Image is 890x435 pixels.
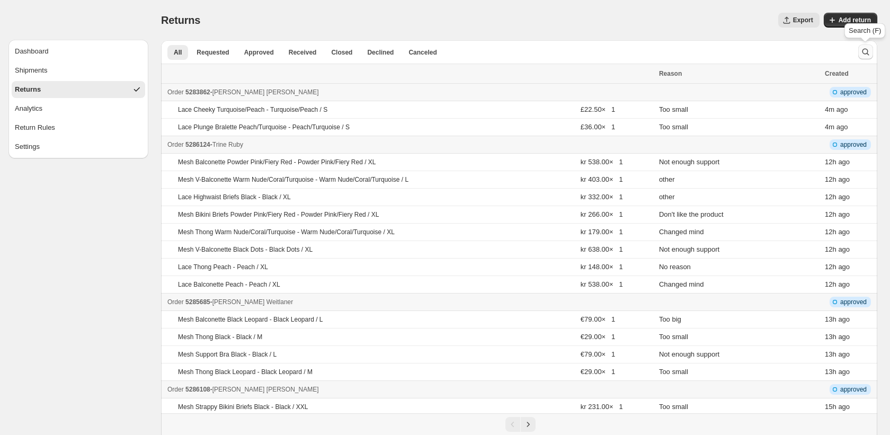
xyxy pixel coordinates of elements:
[822,119,877,136] td: ago
[12,81,145,98] button: Returns
[581,228,623,236] span: kr 179.00 × 1
[178,280,280,289] p: Lace Balconette Peach - Peach / XL
[167,297,653,307] div: -
[656,154,822,171] td: Not enough support
[581,280,623,288] span: kr 538.00 × 1
[15,141,40,152] div: Settings
[822,311,877,329] td: ago
[581,210,623,218] span: kr 266.00 × 1
[825,368,836,376] time: Tuesday, September 16, 2025 at 9:14:44 PM
[822,154,877,171] td: ago
[167,88,184,96] span: Order
[167,141,184,148] span: Order
[244,48,274,57] span: Approved
[656,311,822,329] td: Too big
[581,350,615,358] span: €79.00 × 1
[178,105,327,114] p: Lace Cheeky Turquoise/Peach - Turquoise/Peach / S
[581,403,623,411] span: kr 231.00 × 1
[824,13,877,28] button: Add return
[185,386,210,393] span: 5286108
[185,298,210,306] span: 5285685
[212,141,243,148] span: Trine Ruby
[178,368,313,376] p: Mesh Thong Black Leopard - Black Leopard / M
[581,333,615,341] span: €29.00 × 1
[656,329,822,346] td: Too small
[840,88,867,96] span: approved
[178,245,313,254] p: Mesh V-Balconette Black Dots - Black Dots / XL
[825,333,836,341] time: Tuesday, September 16, 2025 at 9:14:44 PM
[178,193,291,201] p: Lace Highwaist Briefs Black - Black / XL
[15,122,55,133] div: Return Rules
[778,13,820,28] button: Export
[581,368,615,376] span: €29.00 × 1
[178,333,262,341] p: Mesh Thong Black - Black / M
[822,276,877,294] td: ago
[825,210,836,218] time: Tuesday, September 16, 2025 at 10:07:54 PM
[825,175,836,183] time: Tuesday, September 16, 2025 at 10:07:54 PM
[581,175,623,183] span: kr 403.00 × 1
[825,280,836,288] time: Tuesday, September 16, 2025 at 10:07:54 PM
[822,329,877,346] td: ago
[12,100,145,117] button: Analytics
[581,315,615,323] span: €79.00 × 1
[656,398,822,416] td: Too small
[15,84,41,95] div: Returns
[656,101,822,119] td: Too small
[822,398,877,416] td: ago
[161,413,877,435] nav: Pagination
[825,105,834,113] time: Wednesday, September 17, 2025 at 10:15:55 AM
[331,48,352,57] span: Closed
[656,276,822,294] td: Changed mind
[12,62,145,79] button: Shipments
[825,263,836,271] time: Tuesday, September 16, 2025 at 10:07:54 PM
[15,65,47,76] div: Shipments
[167,386,184,393] span: Order
[212,386,319,393] span: [PERSON_NAME] [PERSON_NAME]
[185,88,210,96] span: 5283862
[408,48,437,57] span: Canceled
[581,123,615,131] span: £36.00 × 1
[178,175,408,184] p: Mesh V-Balconette Warm Nude/Coral/Turquoise - Warm Nude/Coral/Turquoise / L
[825,193,836,201] time: Tuesday, September 16, 2025 at 10:07:54 PM
[167,298,184,306] span: Order
[161,14,200,26] span: Returns
[656,259,822,276] td: No reason
[656,119,822,136] td: Too small
[178,123,350,131] p: Lace Plunge Bralette Peach/Turquoise - Peach/Turquoise / S
[825,245,836,253] time: Tuesday, September 16, 2025 at 10:07:54 PM
[15,103,42,114] div: Analytics
[581,105,615,113] span: £22.50 × 1
[167,87,653,97] div: -
[825,403,836,411] time: Tuesday, September 16, 2025 at 7:02:00 PM
[12,43,145,60] button: Dashboard
[822,189,877,206] td: ago
[656,206,822,224] td: Don't like the product
[12,119,145,136] button: Return Rules
[185,141,210,148] span: 5286124
[656,241,822,259] td: Not enough support
[840,140,867,149] span: approved
[174,48,182,57] span: All
[12,138,145,155] button: Settings
[822,206,877,224] td: ago
[839,16,871,24] span: Add return
[197,48,229,57] span: Requested
[178,403,308,411] p: Mesh Strappy Bikini Briefs Black - Black / XXL
[822,259,877,276] td: ago
[825,70,849,77] span: Created
[659,70,682,77] span: Reason
[825,350,836,358] time: Tuesday, September 16, 2025 at 9:14:44 PM
[15,46,49,57] div: Dashboard
[793,16,813,24] span: Export
[825,315,836,323] time: Tuesday, September 16, 2025 at 9:14:44 PM
[656,189,822,206] td: other
[367,48,394,57] span: Declined
[822,241,877,259] td: ago
[825,228,836,236] time: Tuesday, September 16, 2025 at 10:07:54 PM
[581,263,623,271] span: kr 148.00 × 1
[822,101,877,119] td: ago
[212,298,293,306] span: [PERSON_NAME] Weitlaner
[822,346,877,363] td: ago
[581,193,623,201] span: kr 332.00 × 1
[178,158,376,166] p: Mesh Balconette Powder Pink/Fiery Red - Powder Pink/Fiery Red / XL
